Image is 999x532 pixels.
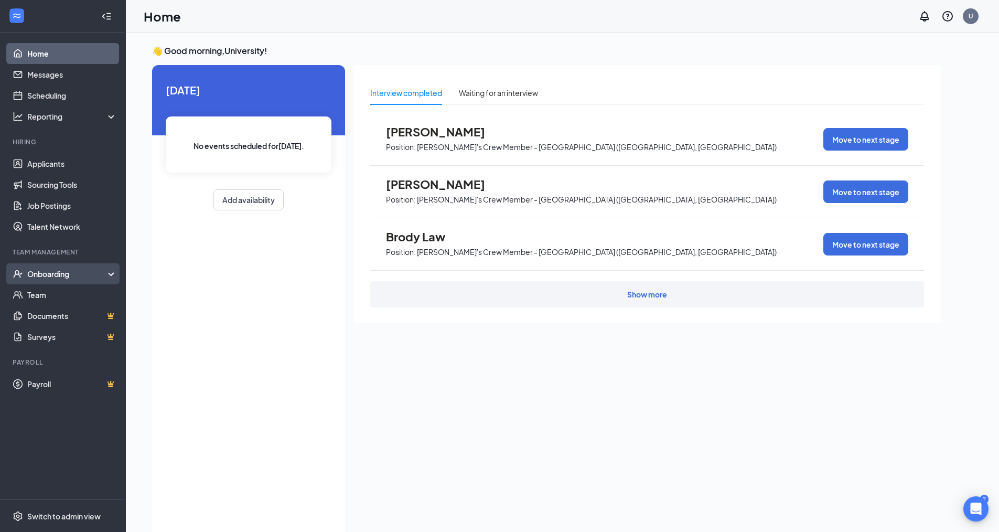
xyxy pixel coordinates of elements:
[13,358,115,367] div: Payroll
[963,496,989,522] div: Open Intercom Messenger
[386,177,501,191] span: [PERSON_NAME]
[417,195,777,205] p: [PERSON_NAME]'s Crew Member - [GEOGRAPHIC_DATA] ([GEOGRAPHIC_DATA], [GEOGRAPHIC_DATA])
[13,248,115,257] div: Team Management
[27,111,117,122] div: Reporting
[459,87,538,99] div: Waiting for an interview
[13,111,23,122] svg: Analysis
[386,247,416,257] p: Position:
[27,326,117,347] a: SurveysCrown
[918,10,931,23] svg: Notifications
[386,195,416,205] p: Position:
[27,284,117,305] a: Team
[13,269,23,279] svg: UserCheck
[823,233,908,256] button: Move to next stage
[144,7,181,25] h1: Home
[13,137,115,146] div: Hiring
[27,195,117,216] a: Job Postings
[417,142,777,152] p: [PERSON_NAME]'s Crew Member - [GEOGRAPHIC_DATA] ([GEOGRAPHIC_DATA], [GEOGRAPHIC_DATA])
[980,495,989,504] div: 2
[12,10,22,21] svg: WorkstreamLogo
[27,174,117,195] a: Sourcing Tools
[27,374,117,395] a: PayrollCrown
[417,247,777,257] p: [PERSON_NAME]'s Crew Member - [GEOGRAPHIC_DATA] ([GEOGRAPHIC_DATA], [GEOGRAPHIC_DATA])
[27,511,101,522] div: Switch to admin view
[213,189,284,210] button: Add availability
[152,45,941,57] h3: 👋 Good morning, University !
[27,216,117,237] a: Talent Network
[627,289,667,300] div: Show more
[27,153,117,174] a: Applicants
[101,11,112,22] svg: Collapse
[27,305,117,326] a: DocumentsCrown
[823,180,908,203] button: Move to next stage
[166,82,331,98] span: [DATE]
[13,511,23,522] svg: Settings
[27,43,117,64] a: Home
[386,142,416,152] p: Position:
[27,64,117,85] a: Messages
[941,10,954,23] svg: QuestionInfo
[386,125,501,139] span: [PERSON_NAME]
[370,87,442,99] div: Interview completed
[27,269,108,279] div: Onboarding
[194,140,304,152] span: No events scheduled for [DATE] .
[823,128,908,151] button: Move to next stage
[386,230,501,243] span: Brody Law
[969,12,973,20] div: U
[27,85,117,106] a: Scheduling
